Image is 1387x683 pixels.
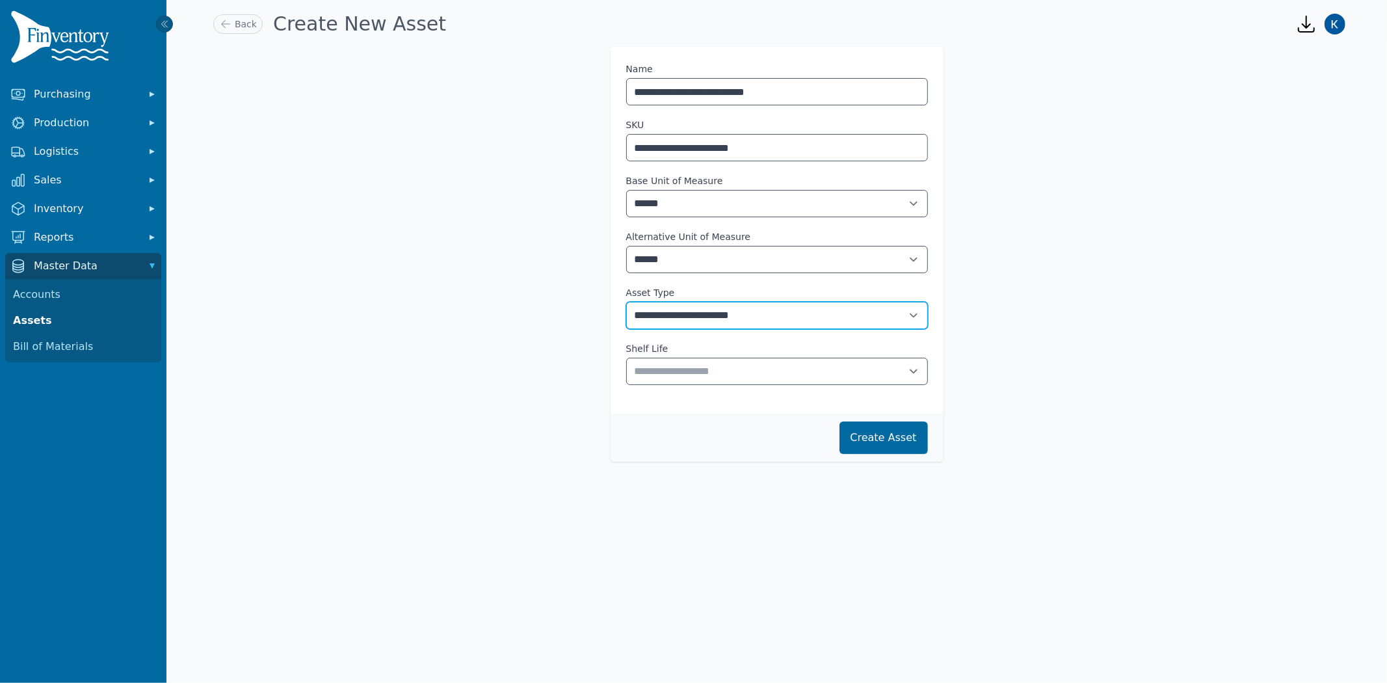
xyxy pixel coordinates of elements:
span: Inventory [34,201,138,217]
span: Sales [34,172,138,188]
label: Base Unit of Measure [626,174,928,187]
button: Reports [5,224,161,250]
button: Create Asset [839,422,928,454]
button: Inventory [5,196,161,222]
span: Reports [34,230,138,245]
span: Production [34,115,138,131]
button: Logistics [5,139,161,165]
label: Alternative Unit of Measure [626,230,928,243]
button: Master Data [5,253,161,279]
button: Sales [5,167,161,193]
a: Assets [8,308,159,334]
label: Asset Type [626,286,928,299]
img: Finventory [10,10,114,68]
h1: Create New Asset [273,12,446,36]
img: Kathleen Gray [1325,14,1345,34]
label: SKU [626,118,644,131]
span: Purchasing [34,87,138,102]
span: Logistics [34,144,138,159]
label: Shelf Life [626,342,928,355]
a: Accounts [8,282,159,308]
label: Name [626,62,653,75]
a: Back [213,14,263,34]
button: Production [5,110,161,136]
button: Purchasing [5,81,161,107]
a: Bill of Materials [8,334,159,360]
span: Master Data [34,258,138,274]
